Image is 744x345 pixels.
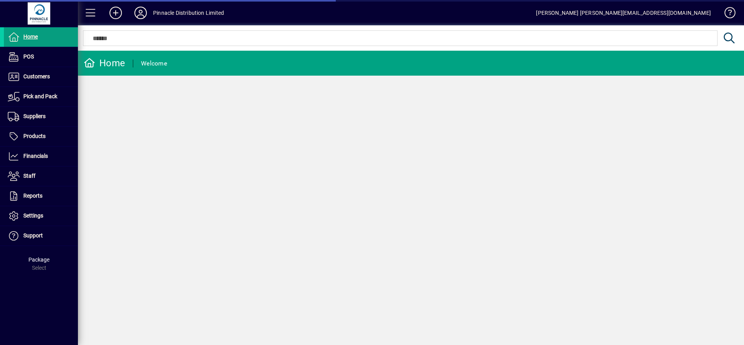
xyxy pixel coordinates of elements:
span: Staff [23,173,35,179]
div: Welcome [141,57,167,70]
button: Profile [128,6,153,20]
span: Financials [23,153,48,159]
a: Financials [4,147,78,166]
div: Pinnacle Distribution Limited [153,7,224,19]
a: Support [4,226,78,246]
a: POS [4,47,78,67]
a: Settings [4,206,78,226]
span: Customers [23,73,50,80]
a: Staff [4,166,78,186]
a: Suppliers [4,107,78,126]
a: Pick and Pack [4,87,78,106]
a: Products [4,127,78,146]
span: Suppliers [23,113,46,119]
span: Settings [23,212,43,219]
a: Reports [4,186,78,206]
span: Products [23,133,46,139]
span: Home [23,34,38,40]
span: POS [23,53,34,60]
div: [PERSON_NAME] [PERSON_NAME][EMAIL_ADDRESS][DOMAIN_NAME] [536,7,711,19]
a: Knowledge Base [719,2,734,27]
button: Add [103,6,128,20]
span: Pick and Pack [23,93,57,99]
span: Package [28,257,49,263]
a: Customers [4,67,78,87]
span: Support [23,232,43,239]
span: Reports [23,193,42,199]
div: Home [84,57,125,69]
